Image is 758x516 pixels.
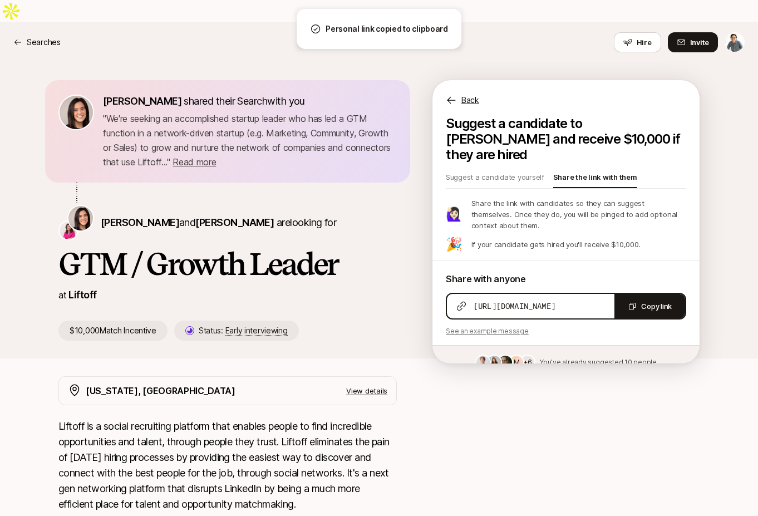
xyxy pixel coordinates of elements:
span: [PERSON_NAME] [195,217,274,228]
button: Copy link [614,294,685,318]
p: Share with anyone [446,272,686,286]
p: You've already suggested [540,357,657,367]
p: " We're seeking an accomplished startup leader who has led a GTM function in a network-driven sta... [103,111,397,169]
span: [URL][DOMAIN_NAME] [474,301,555,312]
img: 076a9541_edec_4a59_9b17_2dac6a9b3e88.jpg [476,356,490,369]
span: Invite [690,37,709,48]
p: Searches [27,36,61,49]
p: [US_STATE], [GEOGRAPHIC_DATA] [86,384,235,398]
span: and [179,217,274,228]
img: c248f018_d227_444b_9e90_dc202720515a.jpg [499,356,512,369]
p: Suggest a candidate to [PERSON_NAME] and receive $10,000 if they are hired [446,116,686,163]
p: Back [461,94,479,107]
span: with you [267,95,305,107]
p: are looking for [101,215,336,230]
img: 71d7b91d_d7cb_43b4_a7ea_a9b2f2cc6e03.jpg [60,96,93,129]
img: f404ef1a_e9d1_42f5_9ae0_b08f8f2bfa9c.jpg [488,356,501,369]
span: Hire [637,37,652,48]
span: 10 people [624,358,657,366]
p: If your candidate gets hired you'll receive $10,000. [471,239,641,250]
h1: GTM / Growth Leader [58,247,397,281]
span: Early interviewing [225,326,288,336]
p: +6 [524,357,532,368]
p: shared their Search [103,94,309,109]
p: Status: [199,324,288,337]
p: Share the link with them [553,171,637,187]
span: [PERSON_NAME] [103,95,181,107]
span: Read more [173,156,216,168]
button: Sam Faillace [725,32,745,52]
p: at [58,288,66,302]
a: Liftoff [68,289,96,301]
p: 🙋🏻‍♀️ [446,208,462,221]
p: $10,000 Match Incentive [58,321,168,341]
span: [PERSON_NAME] [101,217,179,228]
p: Suggest a candidate yourself [446,171,544,187]
p: See an example message [446,326,686,336]
p: Share the link with candidates so they can suggest themselves. Once they do, you will be pinged t... [471,198,686,231]
p: Personal link copied to clipboard [326,22,448,36]
p: 🎉 [446,238,462,251]
img: Sam Faillace [725,33,744,52]
p: Liftoff is a social recruiting platform that enables people to find incredible opportunities and ... [58,419,397,512]
img: Eleanor Morgan [68,206,93,230]
p: View details [346,385,387,396]
button: Invite [668,32,718,52]
button: Hire [614,32,661,52]
img: Emma Frane [60,222,77,239]
p: M [514,356,520,369]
